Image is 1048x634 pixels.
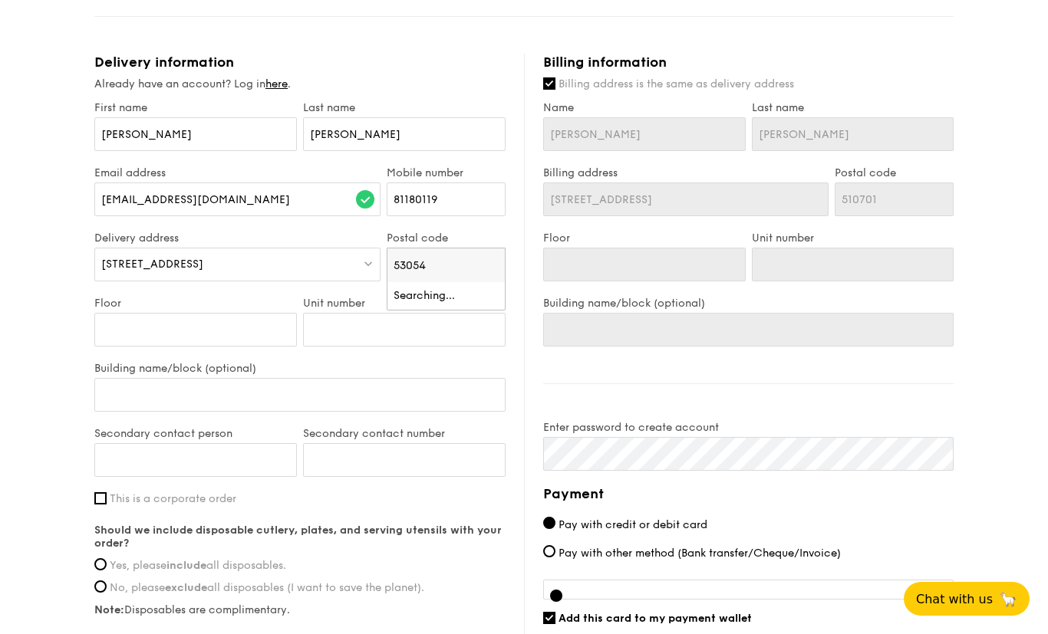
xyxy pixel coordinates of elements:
[752,101,954,114] label: Last name
[559,612,752,625] span: Add this card to my payment wallet
[999,590,1017,608] span: 🦙
[559,547,841,560] span: Pay with other method (Bank transfer/Cheque/Invoice)
[543,77,555,90] input: Billing address is the same as delivery address
[543,517,555,529] input: Pay with credit or debit card
[94,492,107,504] input: This is a corporate order
[543,421,954,434] label: Enter password to create account
[904,582,1030,616] button: Chat with us🦙
[387,232,506,245] label: Postal code
[94,524,502,550] strong: Should we include disposable cutlery, plates, and serving utensils with your order?
[356,190,374,209] img: icon-success.f839ccf9.svg
[94,603,124,616] strong: Note:
[94,101,297,114] label: First name
[559,77,794,90] span: Billing address is the same as delivery address
[543,101,746,114] label: Name
[94,558,107,570] input: Yes, pleaseincludeall disposables.
[110,581,424,594] span: No, please all disposables (I want to save the planet).
[166,559,206,572] strong: include
[303,101,506,114] label: Last name
[94,232,381,245] label: Delivery address
[543,166,829,179] label: Billing address
[94,580,107,593] input: No, pleaseexcludeall disposables (I want to save the planet).
[387,166,506,179] label: Mobile number
[543,483,954,504] h4: Payment
[265,77,288,90] a: here
[94,362,506,375] label: Building name/block (optional)
[559,518,707,531] span: Pay with credit or debit card
[94,54,234,71] span: Delivery information
[94,166,381,179] label: Email address
[543,297,954,310] label: Building name/block (optional)
[94,297,297,310] label: Floor
[101,258,203,271] span: [STREET_ADDRESS]
[543,232,746,245] label: Floor
[835,166,954,179] label: Postal code
[110,559,286,572] span: Yes, please all disposables.
[752,232,954,245] label: Unit number
[387,282,505,310] li: Searching...
[165,581,207,594] strong: exclude
[543,54,667,71] span: Billing information
[303,297,506,310] label: Unit number
[110,492,236,505] span: This is a corporate order
[94,77,506,92] div: Already have an account? Log in .
[363,258,374,269] img: icon-dropdown.fa26e9f9.svg
[543,545,555,557] input: Pay with other method (Bank transfer/Cheque/Invoice)
[94,603,506,616] label: Disposables are complimentary.
[916,592,993,606] span: Chat with us
[94,427,297,440] label: Secondary contact person
[303,427,506,440] label: Secondary contact number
